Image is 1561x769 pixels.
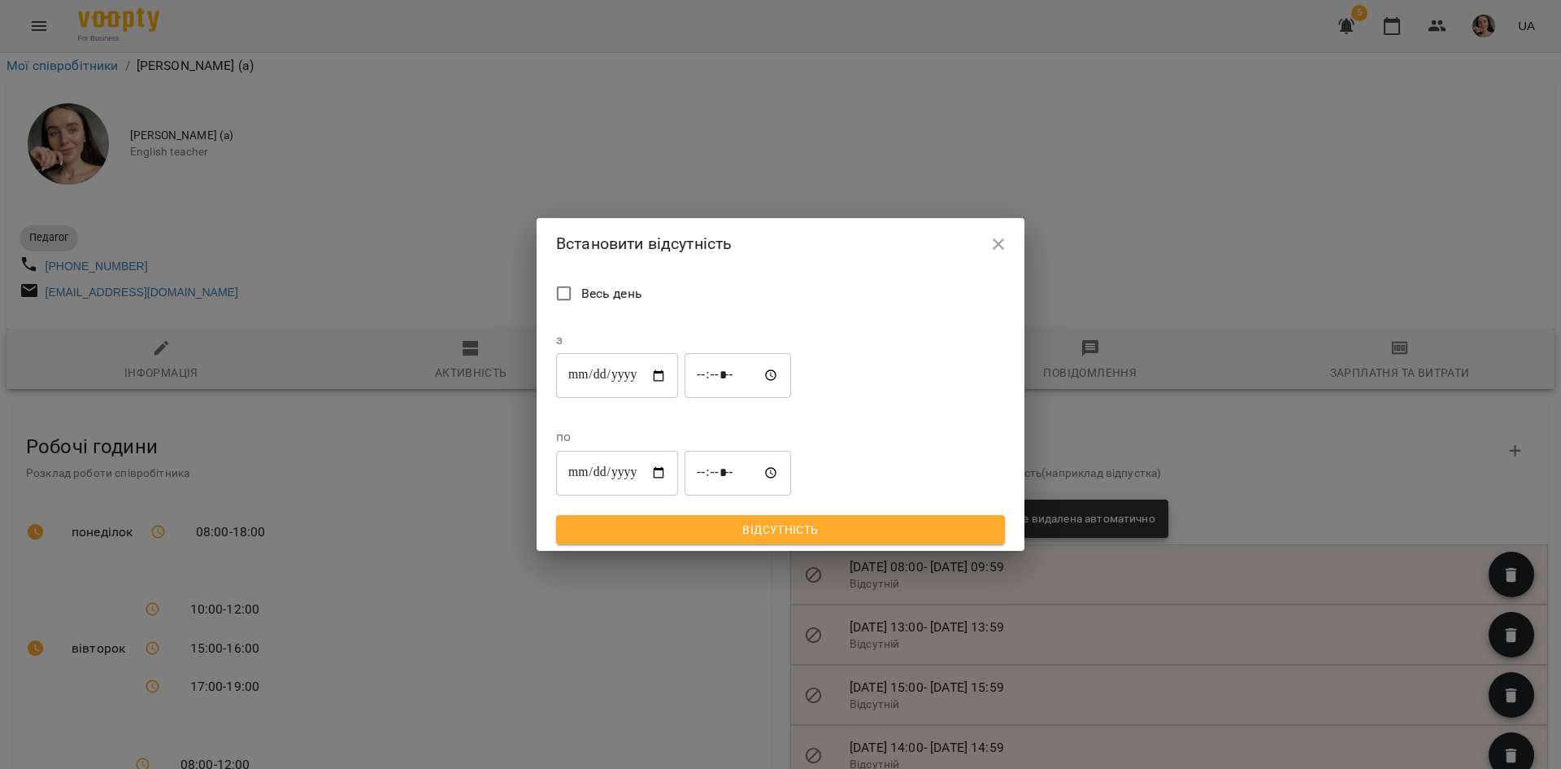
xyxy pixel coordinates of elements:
[556,430,791,443] label: по
[569,520,992,540] span: Відсутність
[556,334,791,347] label: з
[581,284,642,304] span: Весь день
[556,515,1005,544] button: Відсутність
[556,231,1005,256] h2: Встановити відсутність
